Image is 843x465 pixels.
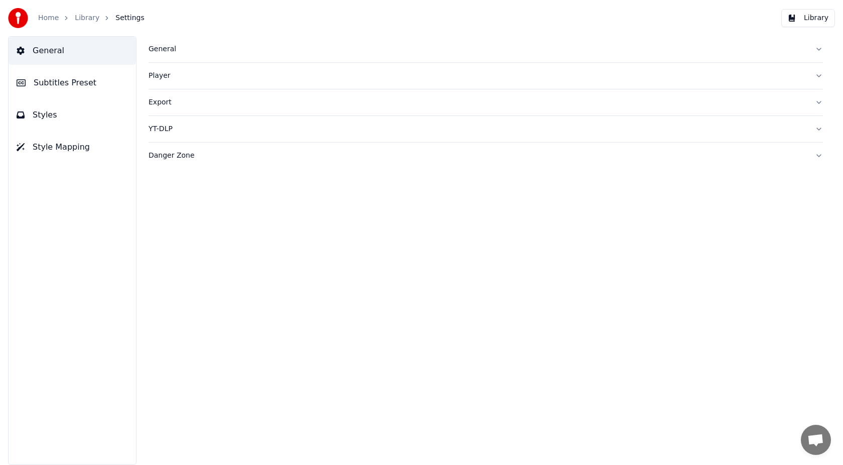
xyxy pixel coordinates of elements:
[33,45,64,57] span: General
[149,71,807,81] div: Player
[149,89,823,115] button: Export
[9,133,136,161] button: Style Mapping
[149,36,823,62] button: General
[149,116,823,142] button: YT-DLP
[9,37,136,65] button: General
[115,13,144,23] span: Settings
[34,77,96,89] span: Subtitles Preset
[149,151,807,161] div: Danger Zone
[33,141,90,153] span: Style Mapping
[38,13,145,23] nav: breadcrumb
[801,425,831,455] a: Open chat
[149,143,823,169] button: Danger Zone
[9,101,136,129] button: Styles
[149,124,807,134] div: YT-DLP
[33,109,57,121] span: Styles
[149,97,807,107] div: Export
[149,63,823,89] button: Player
[75,13,99,23] a: Library
[9,69,136,97] button: Subtitles Preset
[8,8,28,28] img: youka
[38,13,59,23] a: Home
[781,9,835,27] button: Library
[149,44,807,54] div: General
